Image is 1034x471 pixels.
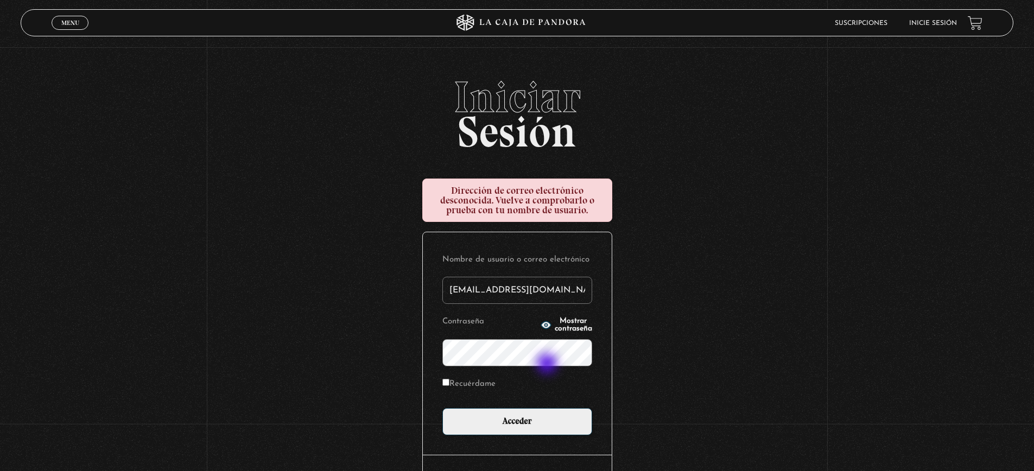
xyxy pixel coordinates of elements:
[555,317,592,333] span: Mostrar contraseña
[422,179,612,222] div: Dirección de correo electrónico desconocida. Vuelve a comprobarlo o prueba con tu nombre de usuario.
[442,252,592,269] label: Nombre de usuario o correo electrónico
[58,29,83,36] span: Cerrar
[442,376,496,393] label: Recuérdame
[442,314,537,330] label: Contraseña
[909,20,957,27] a: Inicie sesión
[442,379,449,386] input: Recuérdame
[835,20,887,27] a: Suscripciones
[968,16,982,30] a: View your shopping cart
[442,408,592,435] input: Acceder
[21,75,1013,119] span: Iniciar
[21,75,1013,145] h2: Sesión
[541,317,592,333] button: Mostrar contraseña
[61,20,79,26] span: Menu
